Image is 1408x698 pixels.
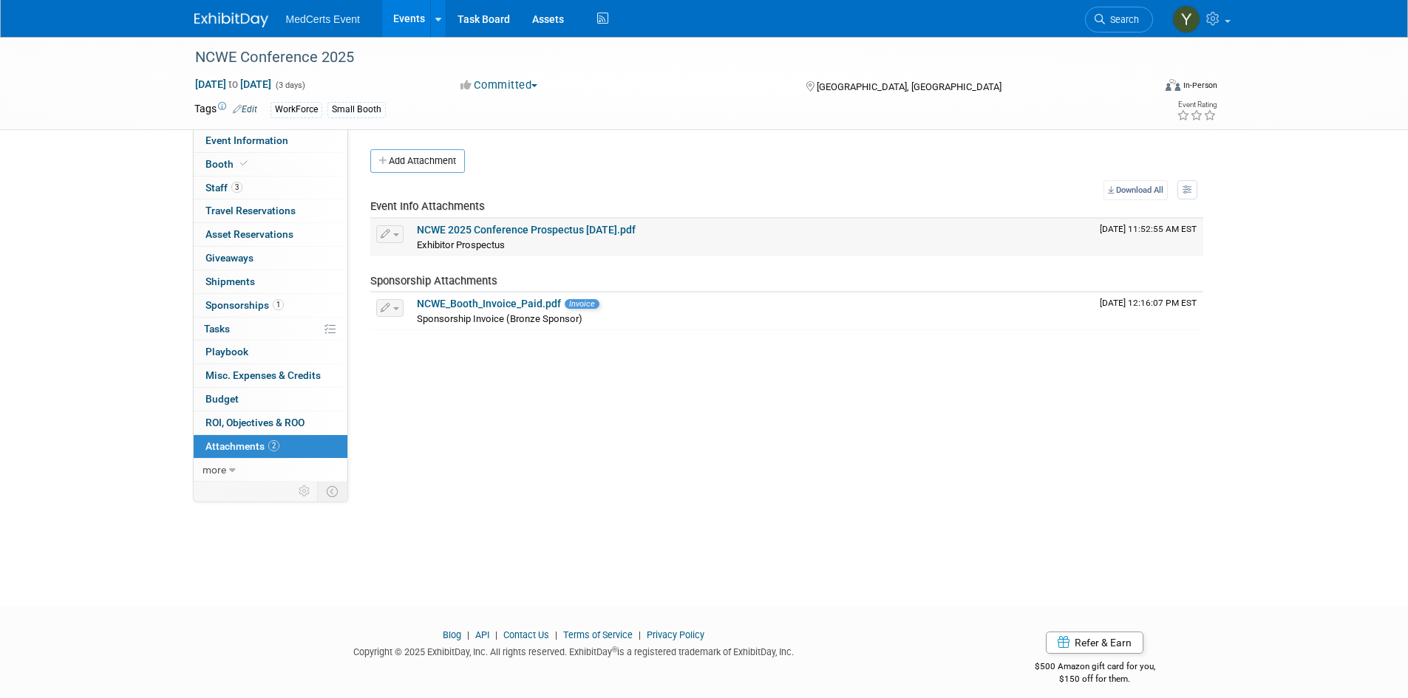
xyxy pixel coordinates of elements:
a: Booth [194,153,347,176]
a: Budget [194,388,347,411]
a: NCWE 2025 Conference Prospectus [DATE].pdf [417,224,636,236]
a: ROI, Objectives & ROO [194,411,347,434]
div: Small Booth [327,102,386,117]
a: Staff3 [194,177,347,199]
a: Edit [233,104,257,114]
td: Tags [194,101,257,118]
a: Travel Reservations [194,199,347,222]
a: Refer & Earn [1046,632,1143,654]
a: Misc. Expenses & Credits [194,364,347,387]
span: Event Information [205,134,288,146]
span: to [226,78,240,90]
a: Sponsorships1 [194,294,347,317]
div: $150 off for them. [976,673,1214,685]
a: Search [1085,7,1153,32]
td: Upload Timestamp [1094,292,1203,329]
span: Shipments [205,276,255,287]
span: Booth [205,158,251,170]
span: Giveaways [205,252,254,264]
td: Personalize Event Tab Strip [292,482,318,501]
a: Blog [443,629,461,640]
span: Sponsorships [205,299,284,311]
span: [GEOGRAPHIC_DATA], [GEOGRAPHIC_DATA] [817,81,1001,92]
span: Travel Reservations [205,205,296,216]
div: WorkForce [271,102,322,117]
div: Event Format [1066,77,1218,99]
div: NCWE Conference 2025 [190,44,1131,71]
button: Add Attachment [370,149,465,173]
td: Upload Timestamp [1094,219,1203,256]
span: 3 [231,182,242,193]
span: | [551,629,561,640]
span: [DATE] [DATE] [194,78,272,91]
span: | [492,629,501,640]
a: Event Information [194,129,347,152]
span: ROI, Objectives & ROO [205,417,305,428]
div: Event Rating [1177,101,1217,109]
span: | [635,629,645,640]
i: Booth reservation complete [240,160,248,168]
a: more [194,459,347,482]
a: Asset Reservations [194,223,347,246]
button: Committed [455,78,543,93]
td: Toggle Event Tabs [317,482,347,501]
span: Budget [205,393,239,405]
span: Sponsorship Invoice (Bronze Sponsor) [417,313,582,324]
a: API [475,629,489,640]
span: Attachments [205,440,279,452]
span: Tasks [204,323,230,335]
span: Playbook [205,346,248,357]
a: Download All [1103,180,1168,200]
a: Shipments [194,270,347,293]
sup: ® [612,646,617,654]
a: Tasks [194,318,347,341]
span: 1 [273,299,284,310]
div: Copyright © 2025 ExhibitDay, Inc. All rights reserved. ExhibitDay is a registered trademark of Ex... [194,642,954,659]
a: Giveaways [194,247,347,270]
a: Contact Us [503,629,549,640]
img: Format-Inperson.png [1166,79,1180,91]
span: Staff [205,182,242,194]
span: MedCerts Event [286,13,360,25]
span: Sponsorship Attachments [370,274,497,287]
span: 2 [268,440,279,451]
span: Upload Timestamp [1100,298,1197,308]
a: Terms of Service [563,629,633,640]
span: Upload Timestamp [1100,224,1197,234]
a: Attachments2 [194,435,347,458]
span: Asset Reservations [205,228,293,240]
div: In-Person [1183,80,1217,91]
span: more [203,464,226,476]
span: (3 days) [274,81,305,90]
img: ExhibitDay [194,13,268,27]
span: Event Info Attachments [370,199,485,213]
span: Invoice [565,299,599,309]
span: Exhibitor Prospectus [417,239,505,250]
div: $500 Amazon gift card for you, [976,651,1214,685]
span: Search [1105,14,1139,25]
span: | [463,629,473,640]
a: NCWE_Booth_Invoice_Paid.pdf [417,298,561,309]
span: Misc. Expenses & Credits [205,369,321,381]
img: Yenexis Quintana [1172,5,1200,33]
a: Privacy Policy [647,629,704,640]
a: Playbook [194,341,347,363]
